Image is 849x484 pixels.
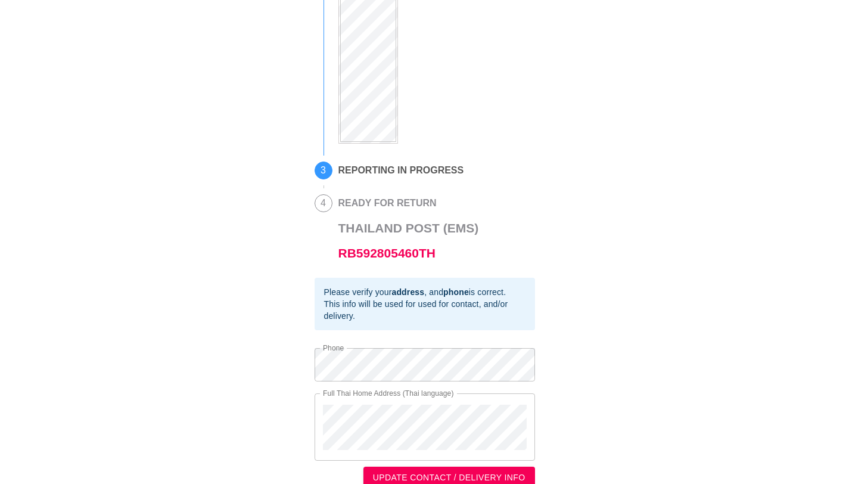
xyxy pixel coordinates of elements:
h2: READY FOR RETURN [338,198,479,209]
h2: REPORTING IN PROGRESS [338,165,464,176]
span: 4 [315,195,332,212]
h3: Thailand Post (EMS) [338,216,479,266]
a: RB592805460TH [338,246,436,260]
div: This info will be used for used for contact, and/or delivery. [324,298,525,322]
div: Please verify your , and is correct. [324,286,525,298]
b: phone [443,287,469,297]
span: 3 [315,162,332,179]
b: address [391,287,424,297]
